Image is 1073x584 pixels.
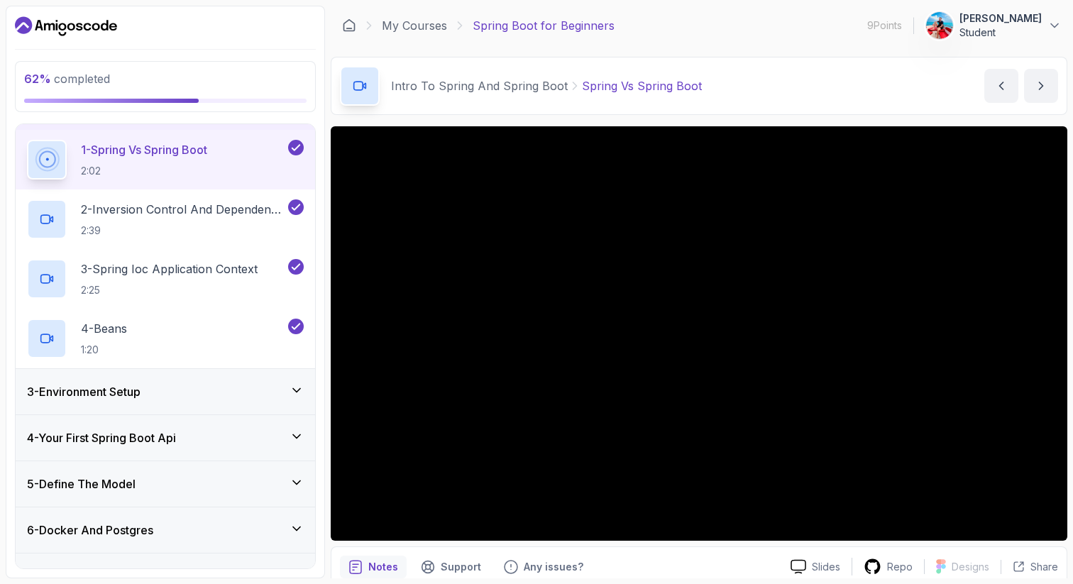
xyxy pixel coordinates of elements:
[495,556,592,578] button: Feedback button
[81,224,285,238] p: 2:39
[81,141,207,158] p: 1 - Spring Vs Spring Boot
[81,343,127,357] p: 1:20
[959,26,1042,40] p: Student
[27,140,304,180] button: 1-Spring Vs Spring Boot2:02
[81,201,285,218] p: 2 - Inversion Control And Dependency Injection
[391,77,568,94] p: Intro To Spring And Spring Boot
[27,522,153,539] h3: 6 - Docker And Postgres
[15,15,117,38] a: Dashboard
[342,18,356,33] a: Dashboard
[867,18,902,33] p: 9 Points
[81,164,207,178] p: 2:02
[81,320,127,337] p: 4 - Beans
[412,556,490,578] button: Support button
[959,11,1042,26] p: [PERSON_NAME]
[473,17,615,34] p: Spring Boot for Beginners
[1030,560,1058,574] p: Share
[812,560,840,574] p: Slides
[27,199,304,239] button: 2-Inversion Control And Dependency Injection2:39
[524,560,583,574] p: Any issues?
[779,559,852,574] a: Slides
[382,17,447,34] a: My Courses
[368,560,398,574] p: Notes
[81,260,258,277] p: 3 - Spring Ioc Application Context
[27,475,136,492] h3: 5 - Define The Model
[331,126,1067,541] iframe: 1 - Spring vs Spring Boot
[582,77,702,94] p: Spring Vs Spring Boot
[81,283,258,297] p: 2:25
[16,369,315,414] button: 3-Environment Setup
[926,12,953,39] img: user profile image
[16,415,315,461] button: 4-Your First Spring Boot Api
[1024,69,1058,103] button: next content
[27,383,141,400] h3: 3 - Environment Setup
[27,319,304,358] button: 4-Beans1:20
[887,560,913,574] p: Repo
[984,69,1018,103] button: previous content
[24,72,51,86] span: 62 %
[441,560,481,574] p: Support
[852,558,924,575] a: Repo
[16,507,315,553] button: 6-Docker And Postgres
[16,461,315,507] button: 5-Define The Model
[925,11,1062,40] button: user profile image[PERSON_NAME]Student
[1001,560,1058,574] button: Share
[27,429,176,446] h3: 4 - Your First Spring Boot Api
[27,259,304,299] button: 3-Spring Ioc Application Context2:25
[24,72,110,86] span: completed
[952,560,989,574] p: Designs
[340,556,407,578] button: notes button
